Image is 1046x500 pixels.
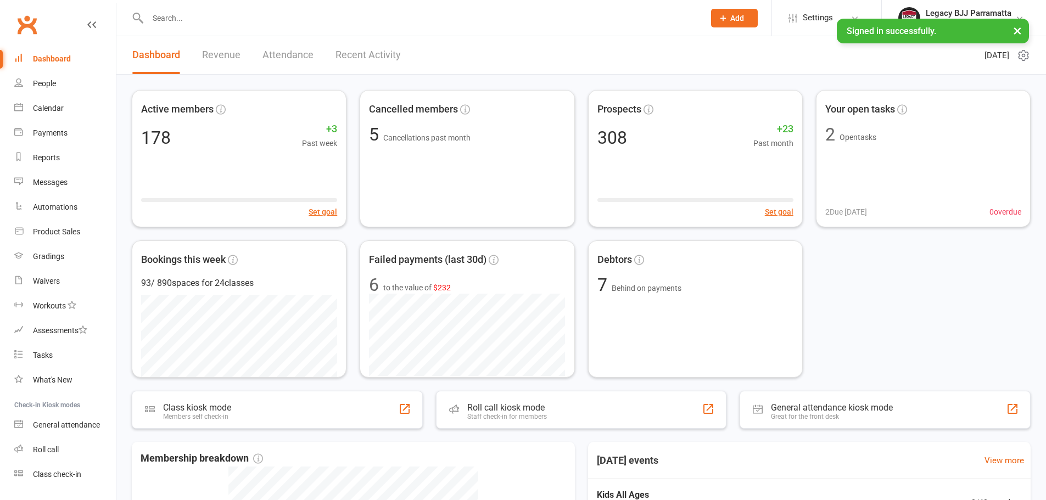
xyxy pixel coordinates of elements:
[1008,19,1027,42] button: ×
[14,170,116,195] a: Messages
[33,277,60,285] div: Waivers
[132,36,180,74] a: Dashboard
[840,133,876,142] span: Open tasks
[369,124,383,145] span: 5
[711,9,758,27] button: Add
[588,451,667,470] h3: [DATE] events
[753,121,793,137] span: +23
[467,402,547,413] div: Roll call kiosk mode
[262,36,314,74] a: Attendance
[14,318,116,343] a: Assessments
[141,451,263,467] span: Membership breakdown
[14,244,116,269] a: Gradings
[369,252,486,268] span: Failed payments (last 30d)
[14,96,116,121] a: Calendar
[847,26,936,36] span: Signed in successfully.
[985,454,1024,467] a: View more
[383,282,451,294] span: to the value of
[335,36,401,74] a: Recent Activity
[33,153,60,162] div: Reports
[33,178,68,187] div: Messages
[33,445,59,454] div: Roll call
[765,206,793,218] button: Set goal
[989,206,1021,218] span: 0 overdue
[144,10,697,26] input: Search...
[14,368,116,392] a: What's New
[433,283,451,292] span: $232
[33,54,71,63] div: Dashboard
[14,220,116,244] a: Product Sales
[302,137,337,149] span: Past week
[33,104,64,113] div: Calendar
[369,276,379,294] div: 6
[14,343,116,368] a: Tasks
[597,274,612,295] span: 7
[926,8,1011,18] div: Legacy BJJ Parramatta
[771,413,893,420] div: Great for the front desk
[730,14,744,23] span: Add
[33,79,56,88] div: People
[825,102,895,117] span: Your open tasks
[985,49,1009,62] span: [DATE]
[33,227,80,236] div: Product Sales
[14,269,116,294] a: Waivers
[141,276,337,290] div: 93 / 890 spaces for 24 classes
[163,413,231,420] div: Members self check-in
[302,121,337,137] span: +3
[753,137,793,149] span: Past month
[141,102,214,117] span: Active members
[14,121,116,145] a: Payments
[33,301,66,310] div: Workouts
[33,326,87,335] div: Assessments
[383,133,471,142] span: Cancellations past month
[898,7,920,29] img: thumb_image1742356836.png
[803,5,833,30] span: Settings
[14,294,116,318] a: Workouts
[597,252,632,268] span: Debtors
[771,402,893,413] div: General attendance kiosk mode
[14,195,116,220] a: Automations
[612,284,681,293] span: Behind on payments
[467,413,547,420] div: Staff check-in for members
[14,437,116,462] a: Roll call
[825,126,835,143] div: 2
[14,462,116,487] a: Class kiosk mode
[33,470,81,479] div: Class check-in
[309,206,337,218] button: Set goal
[14,145,116,170] a: Reports
[141,252,226,268] span: Bookings this week
[33,128,68,137] div: Payments
[33,351,53,359] div: Tasks
[202,36,240,74] a: Revenue
[141,129,171,147] div: 178
[33,203,77,211] div: Automations
[33,375,72,384] div: What's New
[33,252,64,261] div: Gradings
[14,71,116,96] a: People
[597,102,641,117] span: Prospects
[33,420,100,429] div: General attendance
[14,47,116,71] a: Dashboard
[14,413,116,437] a: General attendance kiosk mode
[597,129,627,147] div: 308
[926,18,1011,28] div: Legacy BJJ Parramatta
[369,102,458,117] span: Cancelled members
[163,402,231,413] div: Class kiosk mode
[825,206,867,218] span: 2 Due [DATE]
[13,11,41,38] a: Clubworx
